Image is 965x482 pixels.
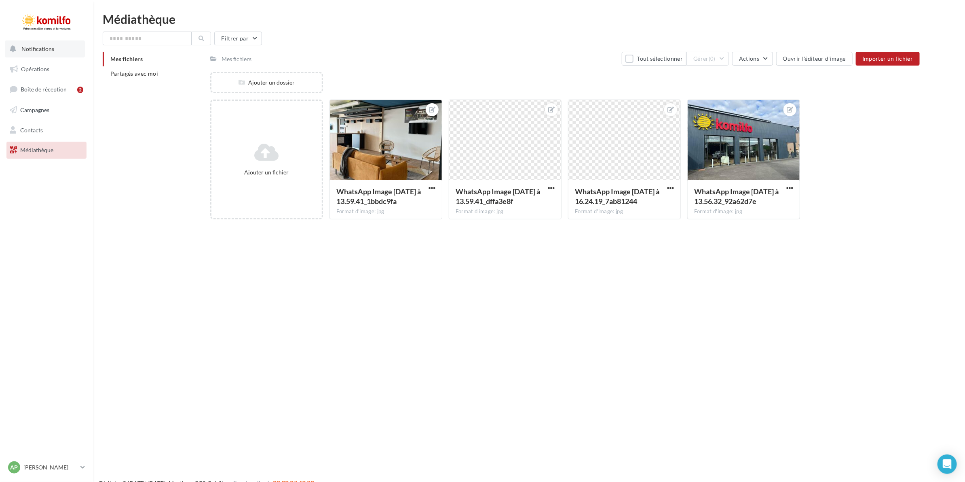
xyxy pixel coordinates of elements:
span: (0) [709,55,716,62]
span: Actions [739,55,759,62]
a: Opérations [5,61,88,78]
span: AP [11,463,18,471]
button: Notifications [5,40,85,57]
a: Boîte de réception2 [5,81,88,98]
div: Open Intercom Messenger [938,454,957,474]
span: Contacts [20,126,43,133]
button: Tout sélectionner [622,52,686,66]
span: WhatsApp Image 2025-03-04 à 13.56.32_92a62d7e [694,187,779,206]
a: AP [PERSON_NAME] [6,460,87,475]
p: [PERSON_NAME] [23,463,77,471]
span: Campagnes [20,106,49,113]
button: Gérer(0) [686,52,729,66]
div: Format d'image: jpg [456,208,555,215]
div: Ajouter un dossier [211,79,322,87]
span: Opérations [21,66,49,72]
span: Médiathèque [20,147,53,153]
button: Importer un fichier [856,52,920,66]
span: WhatsApp Image 2025-03-04 à 13.59.41_dffa3e8f [456,187,540,206]
span: WhatsApp Image 2025-03-04 à 13.59.41_1bbdc9fa [336,187,421,206]
div: Médiathèque [103,13,955,25]
button: Filtrer par [214,32,262,45]
div: Format d'image: jpg [336,208,435,215]
div: Format d'image: jpg [694,208,793,215]
span: Importer un fichier [862,55,913,62]
span: Partagés avec moi [110,70,158,77]
div: Ajouter un fichier [215,168,319,176]
div: Mes fichiers [222,55,252,63]
div: 2 [77,87,83,93]
div: Format d'image: jpg [575,208,674,215]
a: Contacts [5,122,88,139]
span: Mes fichiers [110,55,143,62]
span: Boîte de réception [21,86,67,93]
span: WhatsApp Image 2025-03-19 à 16.24.19_7ab81244 [575,187,659,206]
a: Médiathèque [5,142,88,159]
a: Campagnes [5,102,88,119]
button: Ouvrir l'éditeur d'image [776,52,853,66]
span: Notifications [21,45,54,52]
button: Actions [732,52,773,66]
